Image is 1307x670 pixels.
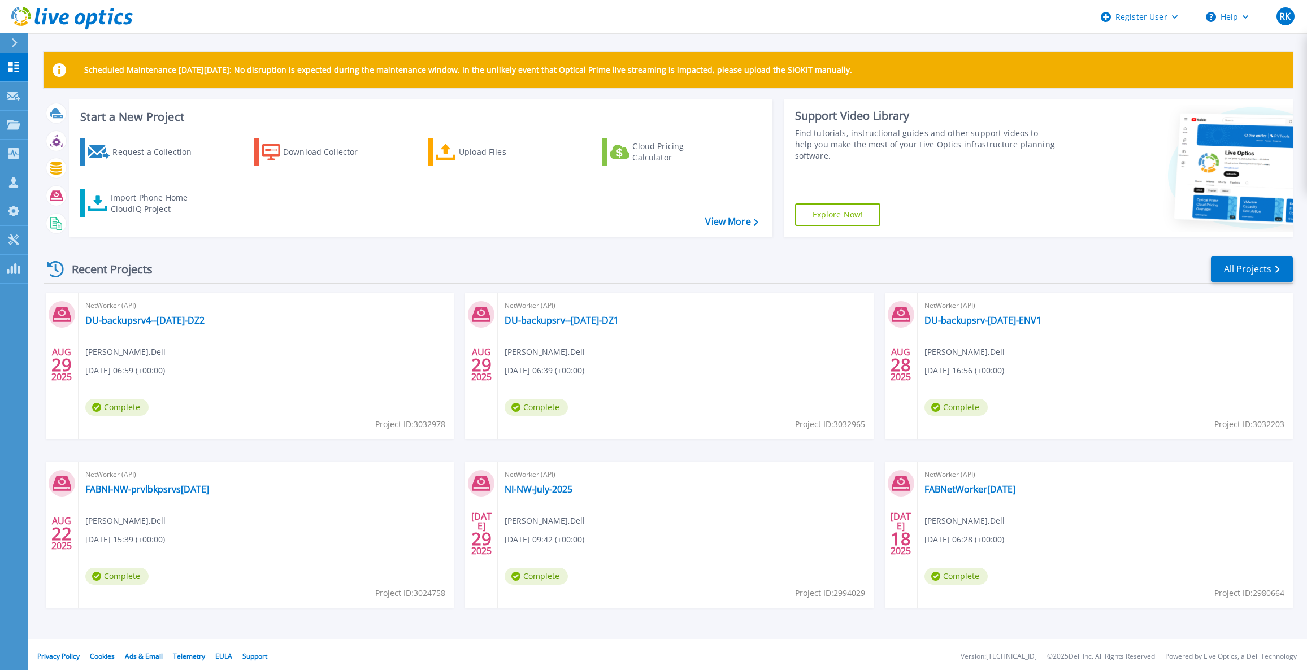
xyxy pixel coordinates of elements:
span: 18 [891,534,911,543]
li: © 2025 Dell Inc. All Rights Reserved [1047,653,1155,660]
div: AUG 2025 [890,344,911,385]
span: 28 [891,360,911,369]
span: 22 [51,529,72,538]
span: Complete [85,568,149,585]
a: Cookies [90,651,115,661]
span: [PERSON_NAME] , Dell [505,515,585,527]
a: Privacy Policy [37,651,80,661]
span: NetWorker (API) [505,299,866,312]
span: Project ID: 2980664 [1214,587,1284,599]
a: NI-NW-July-2025 [505,484,572,495]
span: Project ID: 3032203 [1214,418,1284,430]
span: Complete [505,399,568,416]
a: Cloud Pricing Calculator [602,138,728,166]
span: 29 [51,360,72,369]
div: [DATE] 2025 [471,513,492,554]
a: Explore Now! [795,203,881,226]
div: Support Video Library [795,108,1057,123]
a: DU-backupsrv-[DATE]-ENV1 [924,315,1041,326]
span: [PERSON_NAME] , Dell [85,515,166,527]
span: [PERSON_NAME] , Dell [505,346,585,358]
div: Request a Collection [112,141,203,163]
span: RK [1279,12,1291,21]
a: FABNetWorker[DATE] [924,484,1015,495]
li: Version: [TECHNICAL_ID] [961,653,1037,660]
span: Project ID: 3032978 [375,418,445,430]
a: View More [705,216,758,227]
span: NetWorker (API) [924,468,1286,481]
div: Download Collector [283,141,374,163]
a: Telemetry [173,651,205,661]
a: DU-backupsrv4--[DATE]-DZ2 [85,315,205,326]
span: Complete [924,568,988,585]
span: [DATE] 09:42 (+00:00) [505,533,584,546]
a: Upload Files [428,138,554,166]
span: [DATE] 06:59 (+00:00) [85,364,165,377]
a: FABNI-NW-prvlbkpsrvs[DATE] [85,484,209,495]
a: DU-backupsrv--[DATE]-DZ1 [505,315,619,326]
div: AUG 2025 [51,344,72,385]
span: Project ID: 2994029 [795,587,865,599]
span: 29 [471,534,492,543]
span: Complete [924,399,988,416]
span: [PERSON_NAME] , Dell [924,515,1005,527]
span: Complete [85,399,149,416]
div: Find tutorials, instructional guides and other support videos to help you make the most of your L... [795,128,1057,162]
span: [DATE] 15:39 (+00:00) [85,533,165,546]
a: Download Collector [254,138,380,166]
h3: Start a New Project [80,111,758,123]
div: AUG 2025 [51,513,72,554]
span: [PERSON_NAME] , Dell [85,346,166,358]
p: Scheduled Maintenance [DATE][DATE]: No disruption is expected during the maintenance window. In t... [84,66,852,75]
div: Upload Files [459,141,549,163]
span: [DATE] 06:39 (+00:00) [505,364,584,377]
span: NetWorker (API) [85,299,447,312]
div: [DATE] 2025 [890,513,911,554]
span: [DATE] 06:28 (+00:00) [924,533,1004,546]
li: Powered by Live Optics, a Dell Technology [1165,653,1297,660]
span: NetWorker (API) [85,468,447,481]
span: Project ID: 3024758 [375,587,445,599]
div: AUG 2025 [471,344,492,385]
span: NetWorker (API) [505,468,866,481]
a: Ads & Email [125,651,163,661]
span: Project ID: 3032965 [795,418,865,430]
div: Recent Projects [44,255,168,283]
span: [PERSON_NAME] , Dell [924,346,1005,358]
a: All Projects [1211,256,1293,282]
a: Request a Collection [80,138,206,166]
span: [DATE] 16:56 (+00:00) [924,364,1004,377]
span: Complete [505,568,568,585]
a: EULA [215,651,232,661]
a: Support [242,651,267,661]
span: 29 [471,360,492,369]
span: NetWorker (API) [924,299,1286,312]
div: Import Phone Home CloudIQ Project [111,192,199,215]
div: Cloud Pricing Calculator [632,141,723,163]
